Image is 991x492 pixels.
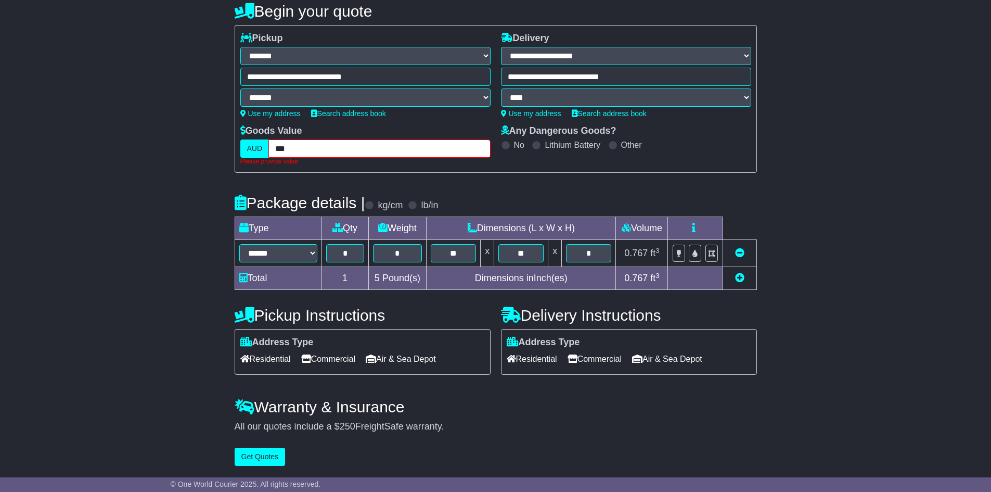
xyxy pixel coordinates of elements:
h4: Delivery Instructions [501,307,757,324]
a: Search address book [572,109,647,118]
span: 250 [340,421,355,432]
a: Remove this item [735,248,744,258]
span: Air & Sea Depot [632,351,702,367]
label: Address Type [507,337,580,348]
div: Please provide value [240,158,491,165]
span: Air & Sea Depot [366,351,436,367]
span: Residential [240,351,291,367]
span: Residential [507,351,557,367]
label: Goods Value [240,125,302,137]
td: Type [235,217,321,240]
td: Pound(s) [368,267,427,290]
label: Delivery [501,33,549,44]
span: ft [650,248,660,258]
span: 0.767 [624,248,648,258]
a: Use my address [501,109,561,118]
td: Total [235,267,321,290]
label: No [514,140,524,150]
h4: Begin your quote [235,3,757,20]
label: Any Dangerous Goods? [501,125,616,137]
span: 0.767 [624,273,648,283]
label: Address Type [240,337,314,348]
td: Dimensions in Inch(es) [427,267,616,290]
span: Commercial [568,351,622,367]
td: 1 [321,267,368,290]
td: x [481,240,494,267]
a: Search address book [311,109,386,118]
h4: Warranty & Insurance [235,398,757,415]
span: © One World Courier 2025. All rights reserved. [171,480,321,488]
label: kg/cm [378,200,403,211]
a: Use my address [240,109,301,118]
sup: 3 [655,247,660,255]
label: Pickup [240,33,283,44]
div: All our quotes include a $ FreightSafe warranty. [235,421,757,433]
h4: Package details | [235,194,365,211]
td: x [548,240,562,267]
td: Volume [616,217,668,240]
h4: Pickup Instructions [235,307,491,324]
td: Weight [368,217,427,240]
label: Lithium Battery [545,140,600,150]
sup: 3 [655,272,660,280]
label: lb/in [421,200,438,211]
a: Add new item [735,273,744,283]
label: AUD [240,140,269,158]
span: Commercial [301,351,355,367]
label: Other [621,140,642,150]
button: Get Quotes [235,448,286,466]
td: Dimensions (L x W x H) [427,217,616,240]
span: 5 [375,273,380,283]
span: ft [650,273,660,283]
td: Qty [321,217,368,240]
